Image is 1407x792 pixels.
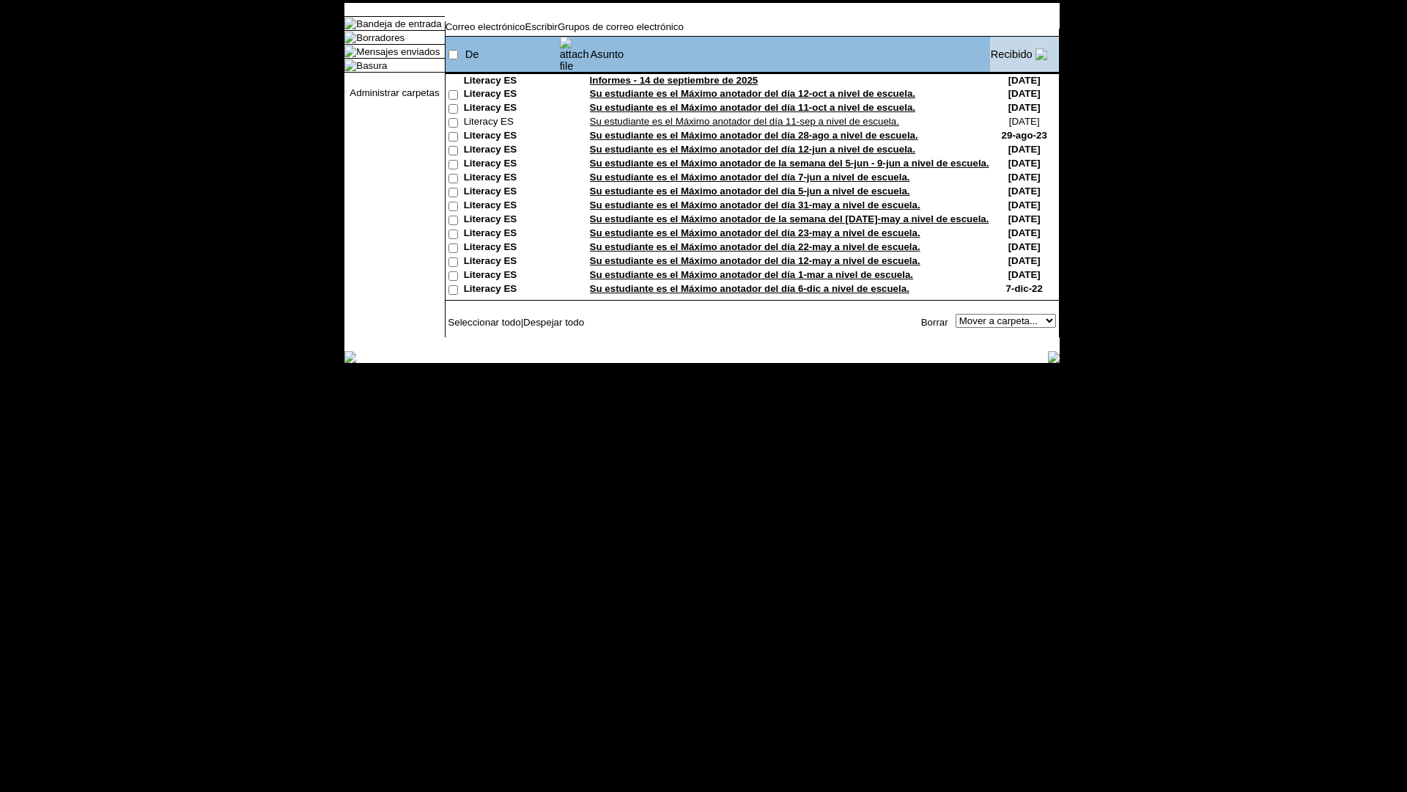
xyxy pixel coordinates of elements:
[590,158,989,169] a: Su estudiante es el Máximo anotador de la semana del 5-jun - 9-jun a nivel de escuela.
[344,32,356,43] img: folder_icon.gif
[464,283,559,297] td: Literacy ES
[1008,144,1041,155] nobr: [DATE]
[590,130,918,141] a: Su estudiante es el Máximo anotador del día 28-ago a nivel de escuela.
[590,102,915,113] a: Su estudiante es el Máximo anotador del día 11-oct a nivel de escuela.
[590,283,909,294] a: Su estudiante es el Máximo anotador del día 6-dic a nivel de escuela.
[464,213,559,227] td: Literacy ES
[464,144,559,158] td: Literacy ES
[590,255,920,266] a: Su estudiante es el Máximo anotador del día 12-may a nivel de escuela.
[344,45,356,57] img: folder_icon.gif
[356,18,441,29] a: Bandeja de entrada
[590,227,920,238] a: Su estudiante es el Máximo anotador del día 23-may a nivel de escuela.
[1008,255,1041,266] nobr: [DATE]
[464,199,559,213] td: Literacy ES
[560,37,589,72] img: attach file
[1008,158,1041,169] nobr: [DATE]
[464,158,559,172] td: Literacy ES
[1008,102,1041,113] nobr: [DATE]
[464,88,559,102] td: Literacy ES
[1008,172,1041,183] nobr: [DATE]
[1009,116,1040,127] nobr: [DATE]
[344,18,356,29] img: folder_icon_pick.gif
[590,186,910,197] a: Su estudiante es el Máximo anotador del día 5-jun a nivel de escuela.
[1002,130,1047,141] nobr: 29-ago-23
[558,21,684,32] a: Grupos de correo electrónico
[464,130,559,144] td: Literacy ES
[446,21,525,32] a: Correo electrónico
[350,87,439,98] a: Administrar carpetas
[590,116,899,127] a: Su estudiante es el Máximo anotador del día 11-sep a nivel de escuela.
[1048,351,1060,363] img: table_footer_right.gif
[356,46,440,57] a: Mensajes enviados
[464,186,559,199] td: Literacy ES
[356,60,387,71] a: Basura
[1035,48,1047,60] img: arrow_down.gif
[344,59,356,71] img: folder_icon.gif
[446,314,624,330] td: |
[1008,186,1041,197] nobr: [DATE]
[464,255,559,269] td: Literacy ES
[465,48,479,60] a: De
[590,75,758,86] a: Informes - 14 de septiembre de 2025
[1008,75,1041,86] nobr: [DATE]
[464,75,559,88] td: Literacy ES
[991,48,1033,60] a: Recibido
[445,337,1060,338] img: black_spacer.gif
[1008,227,1041,238] nobr: [DATE]
[464,241,559,255] td: Literacy ES
[590,172,910,183] a: Su estudiante es el Máximo anotador del día 7-jun a nivel de escuela.
[448,317,520,328] a: Seleccionar todo
[590,199,920,210] a: Su estudiante es el Máximo anotador del día 31-may a nivel de escuela.
[356,32,405,43] a: Borradores
[464,102,559,116] td: Literacy ES
[1008,241,1041,252] nobr: [DATE]
[590,241,920,252] a: Su estudiante es el Máximo anotador del día 22-may a nivel de escuela.
[464,227,559,241] td: Literacy ES
[591,48,624,60] a: Asunto
[1008,199,1041,210] nobr: [DATE]
[590,88,915,99] a: Su estudiante es el Máximo anotador del día 12-oct a nivel de escuela.
[1008,88,1041,99] nobr: [DATE]
[590,144,915,155] a: Su estudiante es el Máximo anotador del día 12-jun a nivel de escuela.
[464,116,559,130] td: Literacy ES
[464,172,559,186] td: Literacy ES
[1006,283,1043,294] nobr: 7-dic-22
[525,21,558,32] a: Escribir
[344,351,356,363] img: table_footer_left.gif
[464,269,559,283] td: Literacy ES
[590,269,913,280] a: Su estudiante es el Máximo anotador del día 1-mar a nivel de escuela.
[921,317,948,328] a: Borrar
[523,317,584,328] a: Despejar todo
[590,213,989,224] a: Su estudiante es el Máximo anotador de la semana del [DATE]-may a nivel de escuela.
[1008,269,1041,280] nobr: [DATE]
[1008,213,1041,224] nobr: [DATE]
